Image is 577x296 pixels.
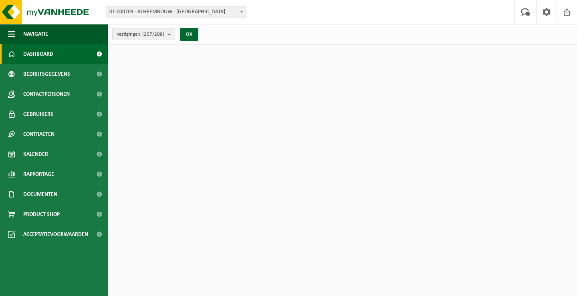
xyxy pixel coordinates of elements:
span: Gebruikers [23,104,53,124]
button: Vestigingen(207/208) [112,28,175,40]
span: Contracten [23,124,54,144]
span: Contactpersonen [23,84,70,104]
span: 01-000709 - ALHEEMBOUW - OOSTNIEUWKERKE [106,6,246,18]
span: Documenten [23,184,57,204]
span: Bedrijfsgegevens [23,64,70,84]
span: Navigatie [23,24,48,44]
span: Kalender [23,144,48,164]
span: Vestigingen [117,28,164,40]
span: Dashboard [23,44,53,64]
count: (207/208) [142,32,164,37]
button: OK [180,28,198,41]
span: Product Shop [23,204,60,224]
span: Rapportage [23,164,54,184]
span: Acceptatievoorwaarden [23,224,88,244]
